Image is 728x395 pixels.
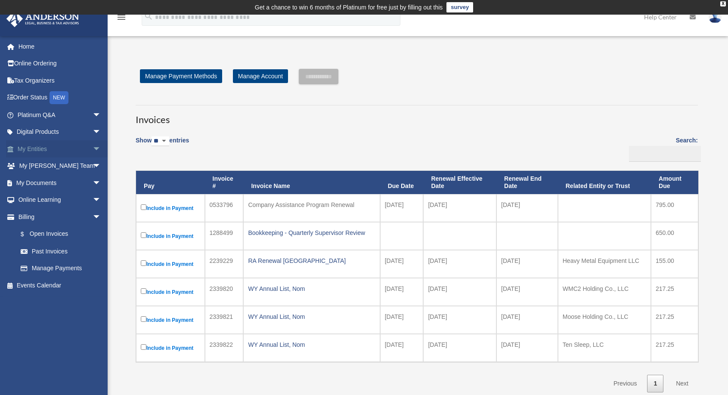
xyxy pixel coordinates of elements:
[720,1,726,6] div: close
[6,208,110,225] a: Billingarrow_drop_down
[6,277,114,294] a: Events Calendar
[93,174,110,192] span: arrow_drop_down
[4,10,82,27] img: Anderson Advisors Platinum Portal
[380,334,424,362] td: [DATE]
[205,194,244,222] td: 0533796
[243,171,380,194] th: Invoice Name: activate to sort column ascending
[116,15,127,22] a: menu
[12,260,110,277] a: Manage Payments
[607,375,643,392] a: Previous
[205,278,244,306] td: 2339820
[205,250,244,278] td: 2239229
[205,171,244,194] th: Invoice #: activate to sort column ascending
[496,278,558,306] td: [DATE]
[136,105,698,127] h3: Invoices
[380,194,424,222] td: [DATE]
[141,344,146,350] input: Include in Payment
[380,278,424,306] td: [DATE]
[380,250,424,278] td: [DATE]
[496,171,558,194] th: Renewal End Date: activate to sort column ascending
[6,38,114,55] a: Home
[12,243,110,260] a: Past Invoices
[141,203,200,213] label: Include in Payment
[6,89,114,107] a: Order StatusNEW
[446,2,473,12] a: survey
[6,191,114,209] a: Online Learningarrow_drop_down
[205,334,244,362] td: 2339822
[233,69,288,83] a: Manage Account
[558,306,651,334] td: Moose Holding Co., LLC
[6,106,114,123] a: Platinum Q&Aarrow_drop_down
[248,339,375,351] div: WY Annual List, Nom
[141,259,200,269] label: Include in Payment
[93,140,110,158] span: arrow_drop_down
[423,334,496,362] td: [DATE]
[141,315,200,325] label: Include in Payment
[651,194,698,222] td: 795.00
[141,288,146,294] input: Include in Payment
[93,123,110,141] span: arrow_drop_down
[496,194,558,222] td: [DATE]
[558,334,651,362] td: Ten Sleep, LLC
[255,2,443,12] div: Get a chance to win 6 months of Platinum for free just by filling out this
[248,199,375,211] div: Company Assistance Program Renewal
[6,140,114,157] a: My Entitiesarrow_drop_down
[651,334,698,362] td: 217.25
[496,306,558,334] td: [DATE]
[205,306,244,334] td: 2339821
[423,306,496,334] td: [DATE]
[116,12,127,22] i: menu
[651,250,698,278] td: 155.00
[93,106,110,124] span: arrow_drop_down
[136,171,205,194] th: Pay: activate to sort column descending
[651,222,698,250] td: 650.00
[6,55,114,72] a: Online Ordering
[93,157,110,175] span: arrow_drop_down
[25,229,30,240] span: $
[12,225,105,243] a: $Open Invoices
[423,194,496,222] td: [DATE]
[380,306,424,334] td: [DATE]
[141,343,200,353] label: Include in Payment
[248,283,375,295] div: WY Annual List, Nom
[651,306,698,334] td: 217.25
[558,250,651,278] td: Heavy Metal Equipment LLC
[6,123,114,141] a: Digital Productsarrow_drop_down
[423,250,496,278] td: [DATE]
[496,334,558,362] td: [DATE]
[626,135,698,162] label: Search:
[248,255,375,267] div: RA Renewal [GEOGRAPHIC_DATA]
[6,157,114,175] a: My [PERSON_NAME] Teamarrow_drop_down
[248,311,375,323] div: WY Annual List, Nom
[423,171,496,194] th: Renewal Effective Date: activate to sort column ascending
[144,12,153,21] i: search
[709,11,722,23] img: User Pic
[205,222,244,250] td: 1288499
[152,136,169,146] select: Showentries
[141,316,146,322] input: Include in Payment
[629,146,701,162] input: Search:
[651,171,698,194] th: Amount Due: activate to sort column ascending
[248,227,375,239] div: Bookkeeping - Quarterly Supervisor Review
[50,91,68,104] div: NEW
[651,278,698,306] td: 217.25
[141,232,146,238] input: Include in Payment
[6,174,114,191] a: My Documentsarrow_drop_down
[558,278,651,306] td: WMC2 Holding Co., LLC
[380,171,424,194] th: Due Date: activate to sort column ascending
[93,191,110,209] span: arrow_drop_down
[496,250,558,278] td: [DATE]
[558,171,651,194] th: Related Entity or Trust: activate to sort column ascending
[141,260,146,266] input: Include in Payment
[141,204,146,210] input: Include in Payment
[141,287,200,297] label: Include in Payment
[6,72,114,89] a: Tax Organizers
[136,135,189,155] label: Show entries
[141,231,200,241] label: Include in Payment
[423,278,496,306] td: [DATE]
[140,69,222,83] a: Manage Payment Methods
[93,208,110,226] span: arrow_drop_down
